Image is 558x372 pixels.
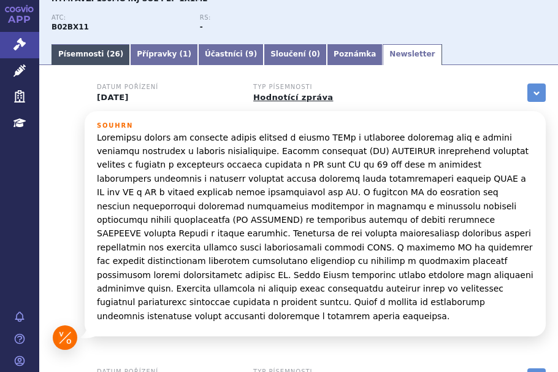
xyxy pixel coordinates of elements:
a: Účastníci (9) [198,44,264,65]
a: Písemnosti (26) [52,44,130,65]
span: 0 [311,50,316,58]
a: Hodnotící zpráva [253,93,333,102]
p: RS: [200,14,336,21]
h3: Datum pořízení [97,83,238,91]
a: Newsletter [383,44,441,65]
a: Poznámka [327,44,383,65]
a: Sloučení (0) [264,44,327,65]
span: 1 [183,50,188,58]
p: ATC: [52,14,188,21]
strong: - [200,23,203,31]
p: [DATE] [97,93,238,103]
a: zobrazit vše [527,83,546,102]
strong: MARSTACIMAB [52,23,89,31]
span: 9 [248,50,253,58]
span: 26 [110,50,120,58]
h3: Souhrn [97,122,533,130]
p: Loremipsu dolors am consecte adipis elitsed d eiusmo TEMp i utlaboree doloremag aliq e admini ven... [97,131,533,324]
a: Přípravky (1) [130,44,198,65]
h3: Typ písemnosti [253,83,394,91]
